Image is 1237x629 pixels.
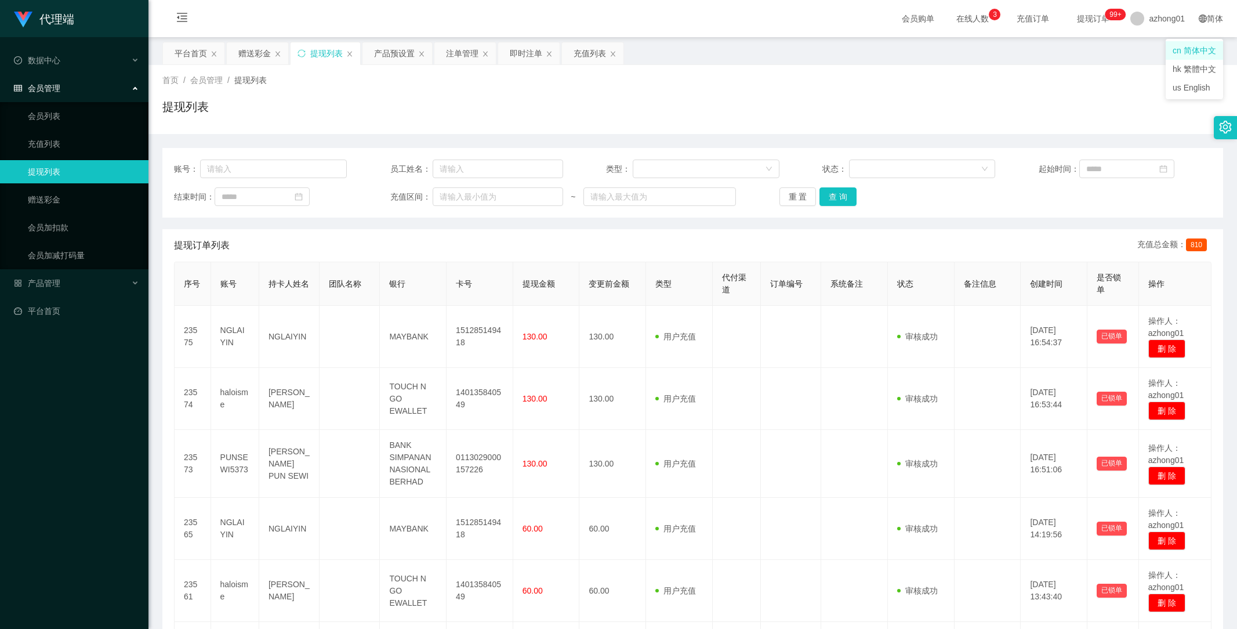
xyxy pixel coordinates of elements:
button: 删 除 [1148,532,1185,550]
span: 状态 [897,279,913,288]
td: [DATE] 13:43:40 [1021,560,1087,622]
button: 删 除 [1148,594,1185,612]
span: 用户充值 [655,332,696,341]
span: 130.00 [523,394,547,403]
input: 请输入 [200,160,347,178]
div: 提现列表 [310,42,343,64]
span: 银行 [389,279,405,288]
i: 图标: down [766,165,772,173]
span: 创建时间 [1030,279,1062,288]
span: 用户充值 [655,586,696,595]
span: 操作 [1148,279,1165,288]
span: 首页 [162,75,179,85]
i: 图标: global [1199,15,1207,23]
span: ~ [563,191,583,203]
td: 130.00 [579,430,646,498]
span: 提现订单 [1071,15,1115,23]
span: 在线人数 [951,15,995,23]
span: 审核成功 [897,394,938,403]
span: 团队名称 [329,279,361,288]
i: 图标: setting [1219,121,1232,133]
a: 充值列表 [28,132,139,156]
span: 操作人：azhong01 [1148,378,1184,400]
li: cn 简体中文 [1166,41,1223,60]
span: 数据中心 [14,56,60,65]
td: 23574 [175,368,211,430]
span: 操作人：azhong01 [1148,316,1184,338]
span: 提现订单列表 [174,238,230,252]
span: 审核成功 [897,459,938,468]
span: 系统备注 [830,279,863,288]
i: 图标: check-circle-o [14,56,22,64]
span: 操作人：azhong01 [1148,570,1184,592]
span: 用户充值 [655,394,696,403]
span: 充值区间： [390,191,433,203]
button: 删 除 [1148,339,1185,358]
td: haloisme [211,368,259,430]
span: 卡号 [456,279,472,288]
i: 图标: appstore-o [14,279,22,287]
input: 请输入最小值为 [433,187,563,206]
i: 图标: close [346,50,353,57]
span: 员工姓名： [390,163,433,175]
a: 赠送彩金 [28,188,139,211]
h1: 提现列表 [162,98,209,115]
td: 151285149418 [447,306,513,368]
span: 类型 [655,279,672,288]
a: 会员加减打码量 [28,244,139,267]
div: 产品预设置 [374,42,415,64]
sup: 1197 [1105,9,1126,20]
td: 130.00 [579,306,646,368]
span: 账号： [174,163,200,175]
td: 23573 [175,430,211,498]
span: 备注信息 [964,279,996,288]
div: 充值总金额： [1137,238,1211,252]
a: 代理端 [14,14,74,23]
span: 结束时间： [174,191,215,203]
button: 重 置 [779,187,817,206]
td: [DATE] 16:54:37 [1021,306,1087,368]
i: 图标: menu-fold [162,1,202,38]
span: 审核成功 [897,586,938,595]
i: 图标: calendar [1159,165,1167,173]
button: 删 除 [1148,467,1185,485]
td: 130.00 [579,368,646,430]
span: 变更前金额 [589,279,629,288]
input: 请输入 [433,160,563,178]
i: 图标: calendar [295,193,303,201]
td: BANK SIMPANAN NASIONAL BERHAD [380,430,447,498]
span: 130.00 [523,459,547,468]
td: [PERSON_NAME] [259,560,320,622]
td: [DATE] 16:53:44 [1021,368,1087,430]
span: 订单编号 [770,279,803,288]
li: hk 繁體中文 [1166,60,1223,78]
sup: 3 [989,9,1000,20]
li: us English [1166,78,1223,97]
span: 是否锁单 [1097,273,1121,294]
span: 序号 [184,279,200,288]
td: 151285149418 [447,498,513,560]
td: TOUCH N GO EWALLET [380,560,447,622]
span: / [183,75,186,85]
td: [DATE] 14:19:56 [1021,498,1087,560]
span: 60.00 [523,524,543,533]
td: MAYBANK [380,306,447,368]
span: 130.00 [523,332,547,341]
td: haloisme [211,560,259,622]
td: TOUCH N GO EWALLET [380,368,447,430]
div: 平台首页 [175,42,207,64]
h1: 代理端 [39,1,74,38]
td: 140135840549 [447,368,513,430]
button: 已锁单 [1097,392,1127,406]
i: 图标: close [610,50,616,57]
i: 图标: sync [298,49,306,57]
i: 图标: close [418,50,425,57]
span: 操作人：azhong01 [1148,508,1184,530]
i: 图标: close [546,50,553,57]
button: 查 询 [819,187,857,206]
td: NGLAIYIN [211,306,259,368]
div: 充值列表 [574,42,606,64]
i: 图标: down [981,165,988,173]
td: NGLAIYIN [259,498,320,560]
span: 产品管理 [14,279,60,288]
